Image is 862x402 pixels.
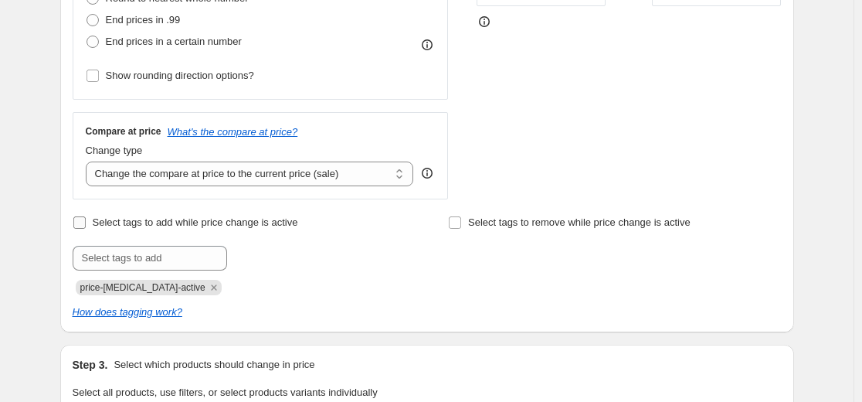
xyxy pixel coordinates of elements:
span: price-change-job-active [80,282,205,293]
button: What's the compare at price? [168,126,298,138]
h3: Compare at price [86,125,161,138]
span: End prices in a certain number [106,36,242,47]
span: End prices in .99 [106,14,181,26]
input: Select tags to add [73,246,227,271]
span: Change type [86,145,143,156]
div: help [419,165,435,181]
span: Show rounding direction options? [106,70,254,81]
span: Select tags to remove while price change is active [468,216,691,228]
a: How does tagging work? [73,306,182,318]
span: Select tags to add while price change is active [93,216,298,228]
p: Select which products should change in price [114,357,314,373]
span: Select all products, use filters, or select products variants individually [73,387,378,398]
button: Remove price-change-job-active [207,281,221,295]
h2: Step 3. [73,357,108,373]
